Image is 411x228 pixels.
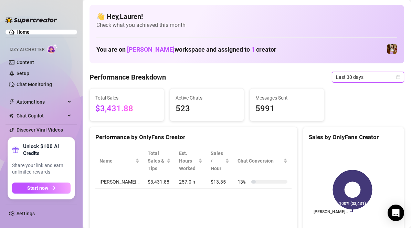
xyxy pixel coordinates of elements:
[95,147,144,175] th: Name
[336,72,400,82] span: Last 30 days
[387,44,397,54] img: Elena
[12,183,71,194] button: Start nowarrow-right
[10,46,44,53] span: Izzy AI Chatter
[233,147,292,175] th: Chat Conversion
[17,96,65,107] span: Automations
[238,178,249,186] span: 13 %
[207,147,233,175] th: Sales / Hour
[95,133,292,142] div: Performance by OnlyFans Creator
[211,149,224,172] span: Sales / Hour
[9,113,13,118] img: Chat Copilot
[127,46,175,53] span: [PERSON_NAME]
[17,71,29,76] a: Setup
[17,29,30,35] a: Home
[95,102,158,115] span: $3,431.88
[51,186,56,190] span: arrow-right
[309,133,398,142] div: Sales by OnlyFans Creator
[17,60,34,65] a: Content
[176,102,239,115] span: 523
[17,211,35,216] a: Settings
[96,46,276,53] h1: You are on workspace and assigned to creator
[99,157,134,165] span: Name
[144,175,175,189] td: $3,431.88
[17,82,52,87] a: Chat Monitoring
[144,147,175,175] th: Total Sales & Tips
[251,46,255,53] span: 1
[388,205,404,221] div: Open Intercom Messenger
[9,99,14,105] span: thunderbolt
[95,94,158,102] span: Total Sales
[12,146,19,153] span: gift
[17,110,65,121] span: Chat Copilot
[238,157,282,165] span: Chat Conversion
[396,75,400,79] span: calendar
[148,149,165,172] span: Total Sales & Tips
[23,143,71,157] strong: Unlock $100 AI Credits
[255,102,318,115] span: 5991
[27,185,48,191] span: Start now
[314,209,348,214] text: [PERSON_NAME]…
[6,17,57,23] img: logo-BBDzfeDw.svg
[176,94,239,102] span: Active Chats
[179,149,197,172] div: Est. Hours Worked
[175,175,207,189] td: 257.0 h
[207,175,233,189] td: $13.35
[47,44,58,54] img: AI Chatter
[96,21,397,29] span: Check what you achieved this month
[12,162,71,176] span: Share your link and earn unlimited rewards
[95,175,144,189] td: [PERSON_NAME]…
[89,72,166,82] h4: Performance Breakdown
[17,127,63,133] a: Discover Viral Videos
[255,94,318,102] span: Messages Sent
[96,12,397,21] h4: 👋 Hey, Lauren !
